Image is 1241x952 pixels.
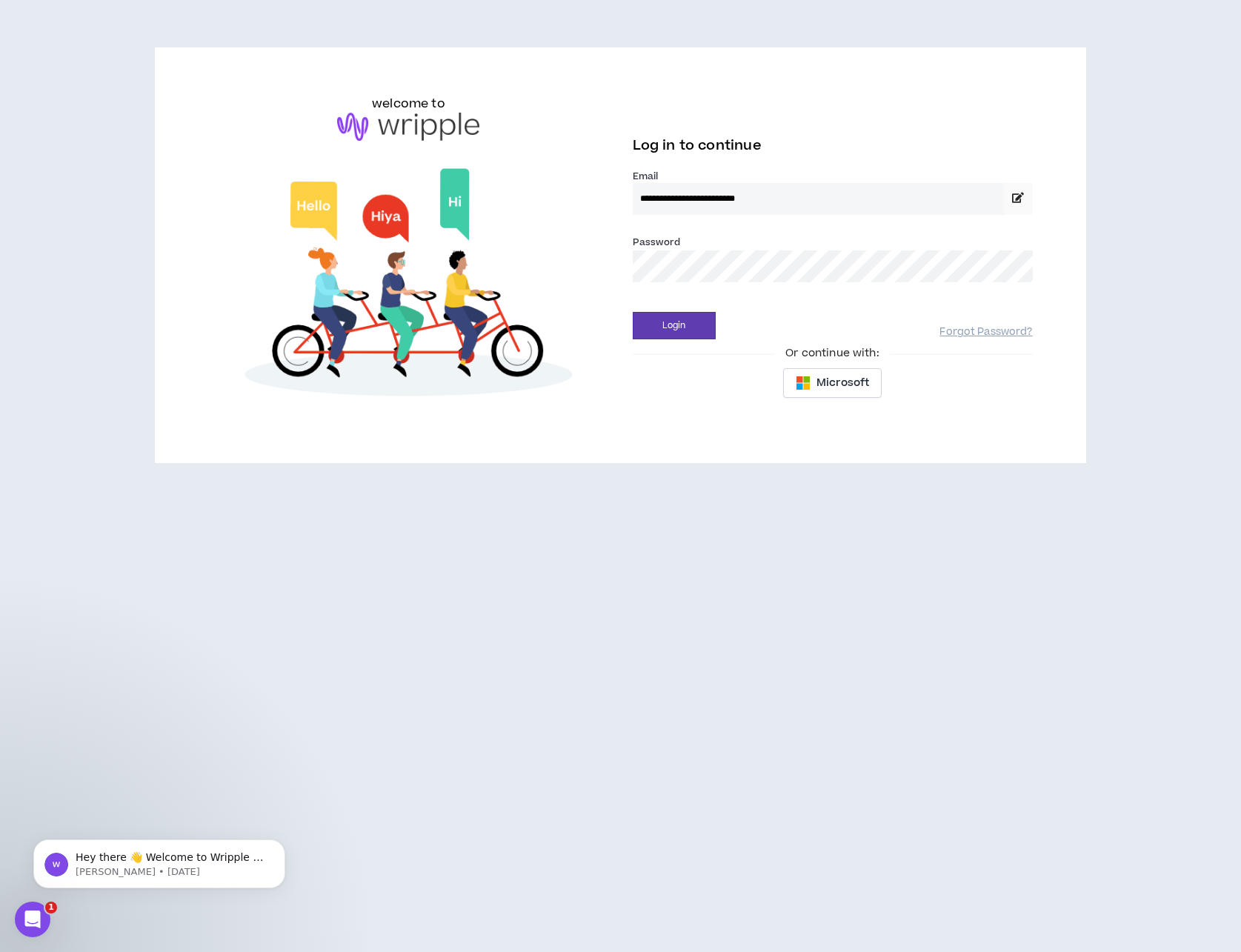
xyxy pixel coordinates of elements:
[783,368,882,398] button: Microsoft
[45,902,57,913] span: 1
[11,808,307,912] iframe: Intercom notifications message
[775,345,889,362] span: Or continue with:
[633,236,681,249] label: Password
[208,156,608,416] img: Welcome to Wripple
[633,136,762,155] span: Log in to continue
[337,113,479,141] img: logo-brand.png
[633,312,716,339] button: Login
[633,170,1033,183] label: Email
[816,375,869,391] span: Microsoft
[939,325,1032,339] a: Forgot Password?
[15,902,50,937] iframe: Intercom live chat
[372,95,445,113] h6: welcome to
